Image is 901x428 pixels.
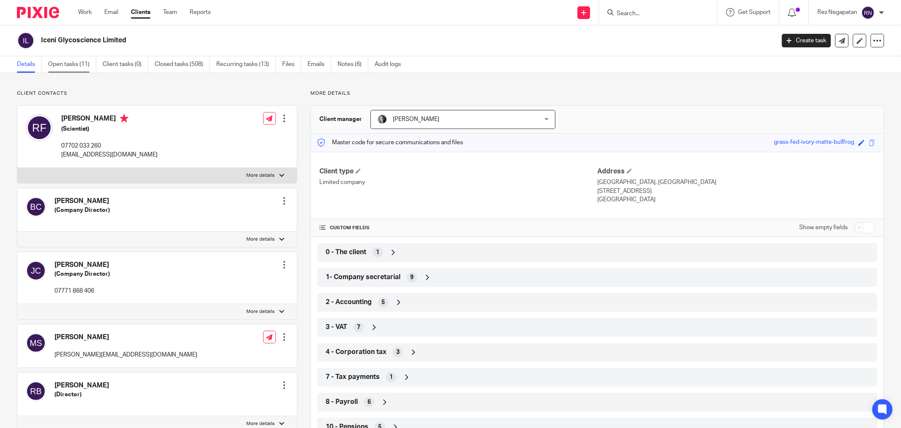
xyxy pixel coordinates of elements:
a: Closed tasks (508) [155,56,210,73]
span: 4 - Corporation tax [326,348,387,357]
img: Pixie [17,7,59,18]
p: More details [247,308,275,315]
span: 8 - Payroll [326,398,358,406]
a: Client tasks (0) [103,56,148,73]
h5: (Company Director) [54,270,110,278]
span: 7 - Tax payments [326,373,380,381]
p: [EMAIL_ADDRESS][DOMAIN_NAME] [61,151,158,159]
span: 1 [389,373,393,381]
h2: Iceni Glycoscience Limited [41,36,623,45]
span: 5 [381,298,385,307]
i: Primary [120,114,128,123]
span: 1 [376,248,379,257]
h4: Client type [319,167,597,176]
a: Clients [131,8,150,16]
a: Team [163,8,177,16]
p: More details [247,420,275,427]
span: 0 - The client [326,248,366,257]
p: [STREET_ADDRESS] [597,187,875,195]
a: Create task [782,34,831,47]
h5: (Director) [54,390,109,399]
span: Get Support [738,9,770,15]
h4: [PERSON_NAME] [54,333,197,342]
img: DSC_9061-3.jpg [377,114,387,124]
img: svg%3E [26,261,46,281]
span: 9 [410,273,414,282]
a: Work [78,8,92,16]
img: svg%3E [26,114,53,141]
img: svg%3E [26,333,46,353]
a: Files [282,56,301,73]
span: 3 - VAT [326,323,347,332]
h5: (Company Director) [54,206,110,214]
div: grass-fed-ivory-matte-bullfrog [774,138,854,148]
h4: [PERSON_NAME] [61,114,158,125]
p: More details [247,172,275,179]
h4: [PERSON_NAME] [54,197,110,206]
span: 2 - Accounting [326,298,372,307]
a: Audit logs [375,56,407,73]
p: Master code for secure communications and files [317,138,463,147]
p: More details [247,236,275,243]
p: More details [310,90,884,97]
span: 6 [367,398,371,406]
a: Notes (6) [338,56,368,73]
label: Show empty fields [799,223,848,232]
span: 7 [357,323,360,332]
a: Open tasks (11) [48,56,96,73]
a: Details [17,56,42,73]
img: svg%3E [17,32,35,49]
p: Limited company [319,178,597,187]
p: 07771 868 406 [54,287,110,295]
a: Recurring tasks (13) [216,56,276,73]
p: [GEOGRAPHIC_DATA], [GEOGRAPHIC_DATA] [597,178,875,187]
h4: Address [597,167,875,176]
p: 07702 033 260 [61,142,158,150]
p: [PERSON_NAME][EMAIL_ADDRESS][DOMAIN_NAME] [54,351,197,359]
h5: (Scientist) [61,125,158,133]
input: Search [616,10,692,18]
h4: [PERSON_NAME] [54,381,109,390]
p: [GEOGRAPHIC_DATA] [597,195,875,204]
h4: CUSTOM FIELDS [319,225,597,231]
span: [PERSON_NAME] [393,116,439,122]
p: Rez Negapatan [817,8,857,16]
h4: [PERSON_NAME] [54,261,110,269]
img: svg%3E [26,381,46,401]
a: Emails [308,56,331,73]
a: Email [104,8,118,16]
img: svg%3E [861,6,875,19]
span: 1- Company secretarial [326,273,400,282]
h3: Client manager [319,115,362,123]
a: Reports [190,8,211,16]
span: 3 [396,348,400,357]
p: Client contacts [17,90,297,97]
img: svg%3E [26,197,46,217]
